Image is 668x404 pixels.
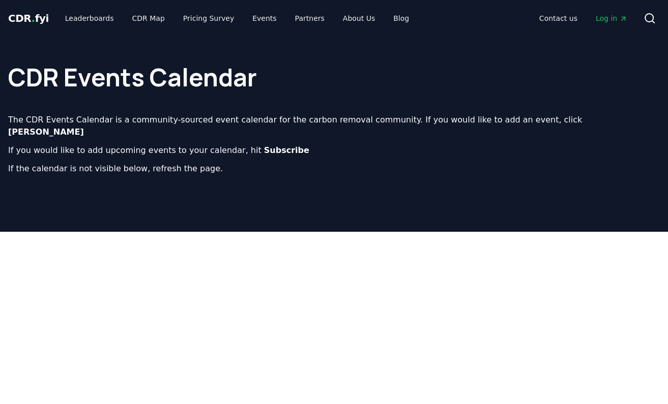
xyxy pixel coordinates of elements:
[175,9,242,27] a: Pricing Survey
[287,9,333,27] a: Partners
[244,9,284,27] a: Events
[8,45,660,89] h1: CDR Events Calendar
[32,12,35,24] span: .
[8,11,49,25] a: CDR.fyi
[8,127,84,137] b: [PERSON_NAME]
[385,9,417,27] a: Blog
[531,9,635,27] nav: Main
[57,9,122,27] a: Leaderboards
[264,145,309,155] b: Subscribe
[124,9,173,27] a: CDR Map
[588,9,635,27] a: Log in
[57,9,417,27] nav: Main
[335,9,383,27] a: About Us
[8,12,49,24] span: CDR fyi
[8,144,660,157] p: If you would like to add upcoming events to your calendar, hit
[8,114,660,138] p: The CDR Events Calendar is a community-sourced event calendar for the carbon removal community. I...
[8,163,660,175] p: If the calendar is not visible below, refresh the page.
[531,9,586,27] a: Contact us
[596,13,627,23] span: Log in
